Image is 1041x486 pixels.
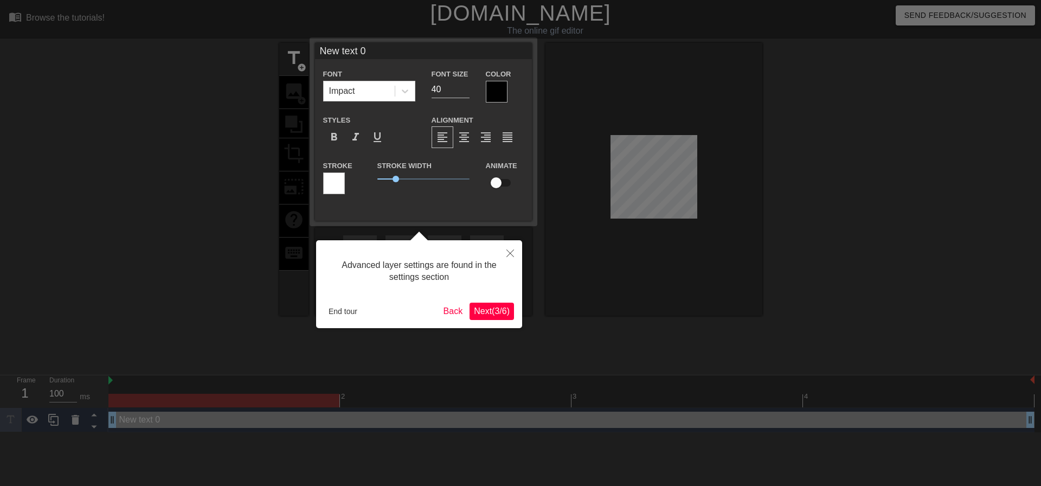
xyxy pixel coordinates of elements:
[324,248,514,295] div: Advanced layer settings are found in the settings section
[439,303,467,320] button: Back
[474,306,510,316] span: Next ( 3 / 6 )
[324,303,362,319] button: End tour
[470,303,514,320] button: Next
[498,240,522,265] button: Close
